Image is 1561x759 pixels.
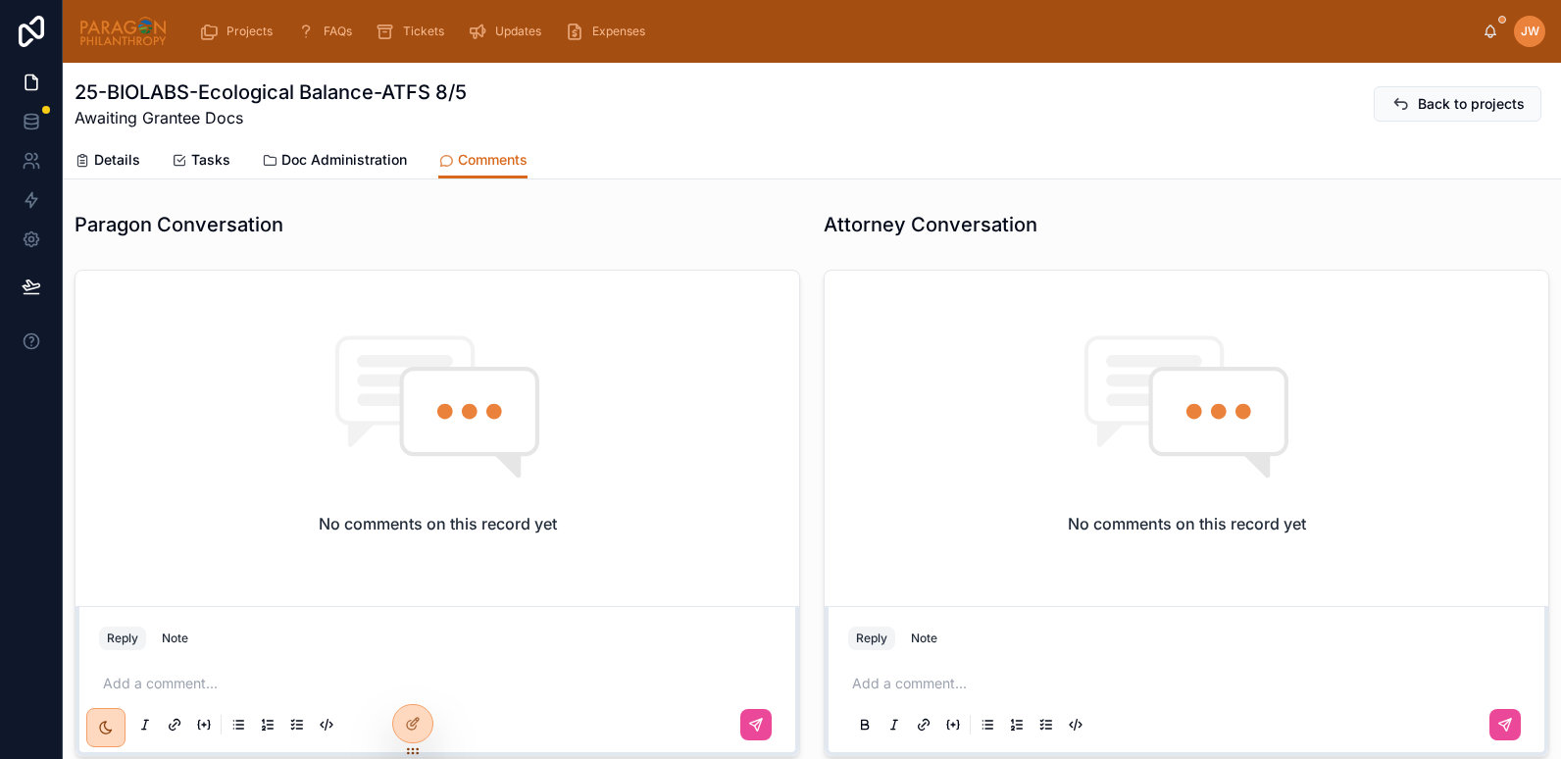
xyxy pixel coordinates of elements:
span: Doc Administration [281,150,407,170]
span: Comments [458,150,528,170]
h1: Paragon Conversation [75,211,283,238]
span: Back to projects [1418,94,1525,114]
a: Tickets [370,14,458,49]
a: Projects [193,14,286,49]
h2: No comments on this record yet [1068,512,1306,535]
h1: Attorney Conversation [824,211,1037,238]
img: App logo [78,16,168,47]
span: Awaiting Grantee Docs [75,106,467,129]
span: Details [94,150,140,170]
button: Reply [848,627,895,650]
a: Comments [438,142,528,179]
div: Note [162,631,188,646]
span: Projects [227,24,273,39]
a: Details [75,142,140,181]
a: Tasks [172,142,230,181]
span: Updates [495,24,541,39]
span: JW [1521,24,1539,39]
button: Note [903,627,945,650]
a: Doc Administration [262,142,407,181]
a: Updates [462,14,555,49]
div: scrollable content [183,10,1483,53]
a: Expenses [559,14,659,49]
button: Note [154,627,196,650]
span: Tickets [403,24,444,39]
span: Tasks [191,150,230,170]
div: Note [911,631,937,646]
button: Back to projects [1374,86,1541,122]
span: FAQs [324,24,352,39]
a: FAQs [290,14,366,49]
h2: No comments on this record yet [319,512,557,535]
h1: 25-BIOLABS-Ecological Balance-ATFS 8/5 [75,78,467,106]
span: Expenses [592,24,645,39]
button: Reply [99,627,146,650]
